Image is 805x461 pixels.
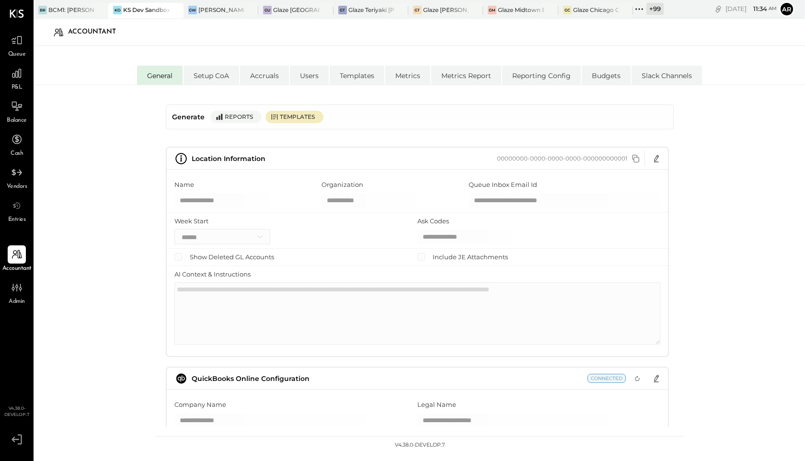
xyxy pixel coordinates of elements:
label: Queue Inbox Email Id [469,180,537,189]
a: Accountant [0,245,33,273]
li: General [137,66,183,85]
a: Queue [0,31,33,59]
div: GT [413,6,422,14]
div: Reports [225,113,257,121]
label: Legal Name [417,400,456,409]
label: Week Start [174,217,208,226]
div: 00000000-0000-0000-0000-000000000001 [497,155,627,162]
label: Ask Codes [417,217,449,226]
li: Reporting Config [502,66,581,85]
span: Balance [7,116,27,125]
div: GT [338,6,347,14]
div: [PERSON_NAME] - Glaze Williamsburg One LLC [198,6,244,14]
label: Name [174,180,194,189]
div: Templates [280,113,319,121]
button: Copy id [630,153,642,164]
li: Accruals [240,66,289,85]
a: Balance [0,97,33,125]
button: Reports [210,111,262,123]
button: Ar [779,1,794,17]
div: GC [563,6,572,14]
div: BR [38,6,47,14]
div: [DATE] [725,4,777,13]
label: Show Deleted GL Accounts [190,253,274,262]
a: Entries [0,196,33,224]
div: Glaze Chicago Ghost - West River Rice LLC [573,6,619,14]
span: Location Information [192,154,265,163]
label: Include JE Attachments [433,253,508,262]
div: GU [263,6,272,14]
li: Setup CoA [184,66,239,85]
span: QuickBooks Online Configuration [192,374,310,383]
div: Accountant [68,24,126,40]
button: Templates [265,111,323,123]
div: Glaze Midtown East - Glaze Lexington One LLC [498,6,543,14]
span: Vendors [7,183,27,191]
a: P&L [0,64,33,92]
li: Users [290,66,329,85]
div: BCM1: [PERSON_NAME] Kitchen Bar Market [48,6,94,14]
li: Slack Channels [632,66,702,85]
a: Cash [0,130,33,158]
span: Queue [8,50,26,59]
span: Admin [9,298,25,306]
li: Budgets [582,66,631,85]
span: Cash [11,150,23,158]
div: + 99 [646,3,664,15]
label: Organization [322,180,363,189]
a: Vendors [0,163,33,191]
li: Metrics Report [431,66,501,85]
div: Glaze [GEOGRAPHIC_DATA] - 110 Uni [273,6,319,14]
span: P&L [11,83,23,92]
div: v 4.38.0-develop.7 [395,441,445,449]
div: KS Dev Sandbox [123,6,169,14]
span: Current Status: Connected [587,374,626,383]
h4: Generate [172,109,205,125]
div: GW [188,6,197,14]
li: Templates [330,66,384,85]
label: AI Context & Instructions [174,270,251,279]
li: Metrics [385,66,430,85]
span: Entries [8,216,26,224]
div: copy link [713,4,723,14]
a: Admin [0,278,33,306]
div: KD [113,6,122,14]
label: Company Name [174,400,226,409]
div: Glaze Teriyaki [PERSON_NAME] Street - [PERSON_NAME] River [PERSON_NAME] LLC [348,6,394,14]
div: Glaze [PERSON_NAME] [PERSON_NAME] LLC [423,6,469,14]
div: GM [488,6,496,14]
span: Accountant [2,265,32,273]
